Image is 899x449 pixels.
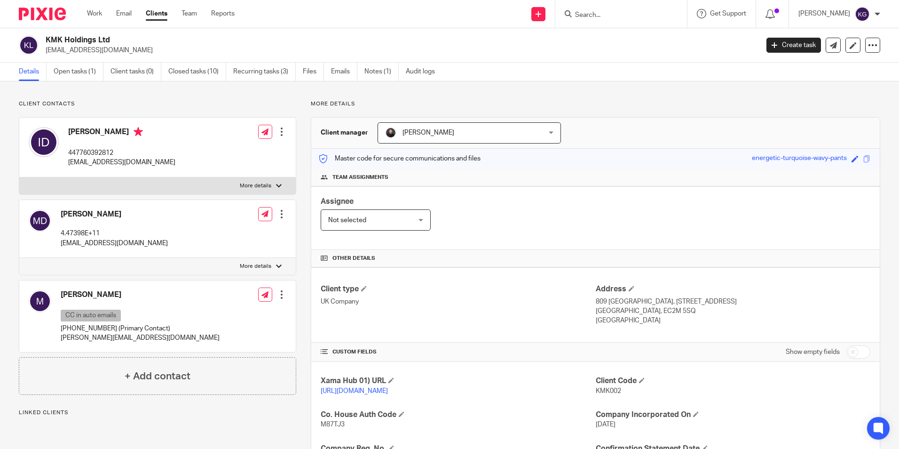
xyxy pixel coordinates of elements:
h4: Client Code [596,376,870,386]
a: Details [19,63,47,81]
p: [GEOGRAPHIC_DATA] [596,316,870,325]
a: Files [303,63,324,81]
a: Create task [766,38,821,53]
h4: Client type [321,284,595,294]
h3: Client manager [321,128,368,137]
h4: [PERSON_NAME] [61,209,168,219]
img: Pixie [19,8,66,20]
img: svg%3E [29,209,51,232]
a: Reports [211,9,235,18]
p: UK Company [321,297,595,306]
img: svg%3E [19,35,39,55]
p: [PERSON_NAME][EMAIL_ADDRESS][DOMAIN_NAME] [61,333,220,343]
p: [EMAIL_ADDRESS][DOMAIN_NAME] [68,158,175,167]
h4: CUSTOM FIELDS [321,348,595,356]
label: Show empty fields [786,347,840,357]
span: Not selected [328,217,366,224]
span: Get Support [710,10,746,17]
h4: Address [596,284,870,294]
span: [PERSON_NAME] [402,129,454,136]
p: More details [240,182,271,190]
span: Assignee [321,198,354,205]
h4: [PERSON_NAME] [68,127,175,139]
p: [EMAIL_ADDRESS][DOMAIN_NAME] [61,239,168,248]
a: Client tasks (0) [110,63,161,81]
p: Linked clients [19,409,296,417]
p: [GEOGRAPHIC_DATA], EC2M 5SQ [596,306,870,316]
p: CC in auto emails [61,310,121,321]
p: More details [240,263,271,270]
img: My%20Photo.jpg [385,127,396,138]
a: [URL][DOMAIN_NAME] [321,388,388,394]
p: 809 [GEOGRAPHIC_DATA], [STREET_ADDRESS] [596,297,870,306]
input: Search [574,11,659,20]
p: More details [311,100,880,108]
span: KMK002 [596,388,621,394]
div: energetic-turquoise-wavy-pants [752,153,847,164]
p: 447760392812 [68,148,175,158]
h4: Co. House Auth Code [321,410,595,420]
img: svg%3E [855,7,870,22]
span: M87TJ3 [321,421,345,428]
h4: [PERSON_NAME] [61,290,220,300]
p: [PHONE_NUMBER] (Primary Contact) [61,324,220,333]
span: Other details [332,255,375,262]
a: Open tasks (1) [54,63,103,81]
img: svg%3E [29,127,59,157]
a: Emails [331,63,357,81]
img: svg%3E [29,290,51,313]
i: Primary [134,127,143,136]
a: Clients [146,9,167,18]
p: Client contacts [19,100,296,108]
h4: + Add contact [125,369,190,384]
span: Team assignments [332,174,388,181]
a: Audit logs [406,63,442,81]
p: 4.47398E+11 [61,229,168,238]
p: [PERSON_NAME] [798,9,850,18]
a: Team [181,9,197,18]
a: Closed tasks (10) [168,63,226,81]
h2: KMK Holdings Ltd [46,35,611,45]
p: Master code for secure communications and files [318,154,481,163]
a: Email [116,9,132,18]
a: Work [87,9,102,18]
p: [EMAIL_ADDRESS][DOMAIN_NAME] [46,46,752,55]
a: Recurring tasks (3) [233,63,296,81]
span: [DATE] [596,421,615,428]
a: Notes (1) [364,63,399,81]
h4: Xama Hub 01) URL [321,376,595,386]
h4: Company Incorporated On [596,410,870,420]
